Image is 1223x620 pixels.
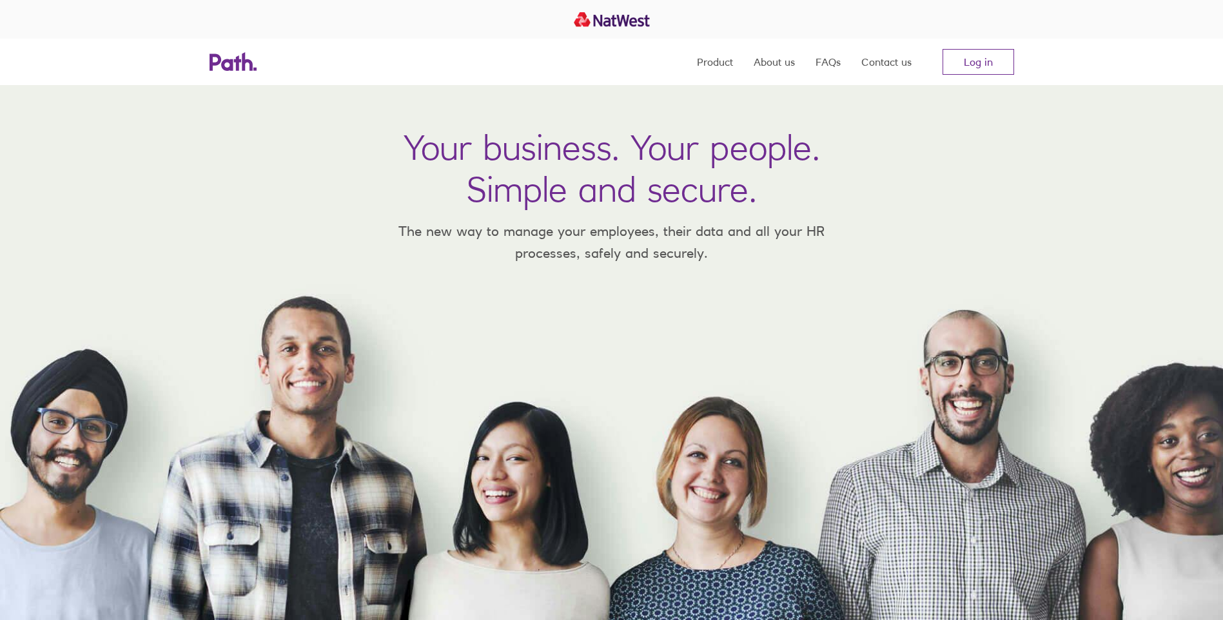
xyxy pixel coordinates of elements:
p: The new way to manage your employees, their data and all your HR processes, safely and securely. [380,220,844,264]
a: About us [754,39,795,85]
a: Log in [943,49,1014,75]
a: Product [697,39,733,85]
a: Contact us [861,39,912,85]
h1: Your business. Your people. Simple and secure. [404,126,820,210]
a: FAQs [816,39,841,85]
